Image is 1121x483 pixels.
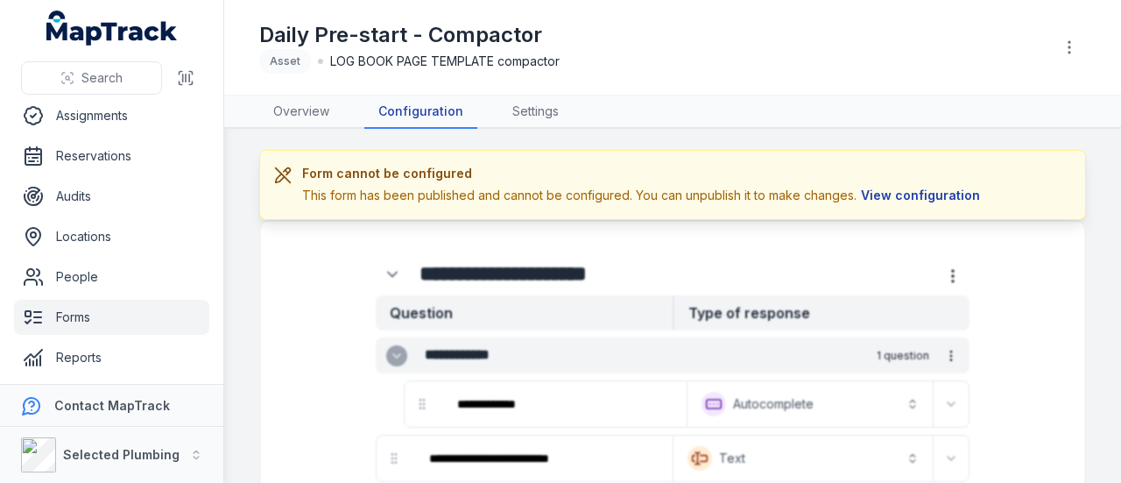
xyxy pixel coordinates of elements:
a: Reports [14,340,209,375]
div: This form has been published and cannot be configured. You can unpublish it to make changes. [302,186,984,205]
button: Search [21,61,162,95]
strong: Contact MapTrack [54,398,170,413]
button: View configuration [857,186,984,205]
a: MapTrack [46,11,178,46]
div: Asset [259,49,311,74]
h3: Form cannot be configured [302,165,984,182]
span: Search [81,69,123,87]
a: Locations [14,219,209,254]
a: Configuration [364,96,477,129]
span: LOG BOOK PAGE TEMPLATE compactor [330,53,560,70]
a: People [14,259,209,295]
a: Overview [259,96,343,129]
a: Audits [14,179,209,214]
strong: Selected Plumbing [63,447,180,462]
h1: Daily Pre-start - Compactor [259,21,560,49]
a: Forms [14,300,209,335]
a: Assignments [14,98,209,133]
a: Settings [498,96,573,129]
a: Reservations [14,139,209,174]
a: Alerts [14,380,209,416]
